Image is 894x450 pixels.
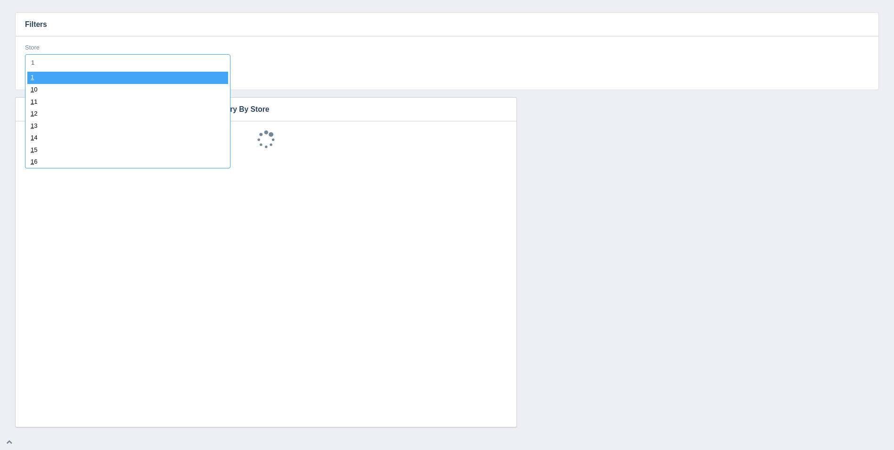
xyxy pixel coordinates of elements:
div: 4 [27,132,228,144]
span: 1 [31,86,34,93]
div: 5 [27,144,228,157]
span: 1 [31,134,34,141]
div: 0 [27,84,228,96]
div: 2 [27,108,228,120]
span: 1 [31,146,34,153]
div: 6 [27,156,228,168]
span: 1 [31,158,34,165]
span: 1 [31,98,34,105]
div: 1 [27,96,228,108]
span: 1 [31,110,34,117]
span: 1 [31,74,34,81]
span: 1 [31,122,34,129]
div: 3 [27,120,228,133]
